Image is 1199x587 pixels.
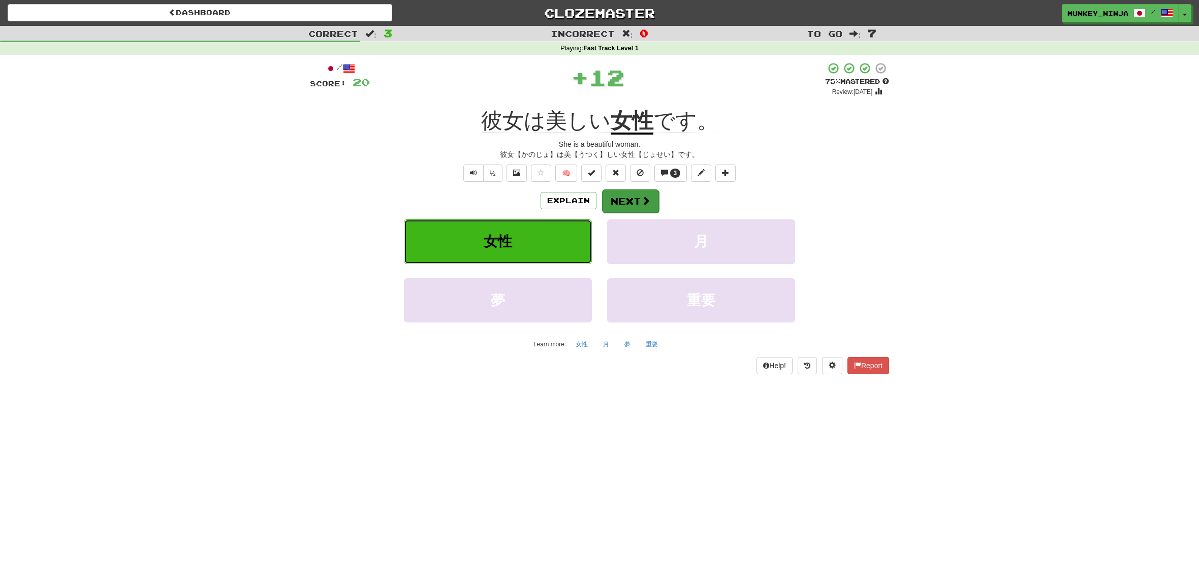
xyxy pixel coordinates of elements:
button: 重要 [640,337,664,352]
button: Help! [756,357,793,374]
button: 夢 [619,337,636,352]
a: Clozemaster [407,4,792,22]
span: 20 [353,76,370,88]
button: Play sentence audio (ctl+space) [463,165,484,182]
span: Score: [310,79,346,88]
a: munkey_ninja / [1062,4,1179,22]
button: 🧠 [555,165,577,182]
button: 月 [607,219,795,264]
span: Correct [308,28,358,39]
span: Incorrect [551,28,615,39]
span: munkey_ninja [1067,9,1128,18]
div: Mastered [825,77,889,86]
div: Text-to-speech controls [461,165,502,182]
small: Learn more: [533,341,566,348]
span: 夢 [491,292,505,308]
button: 夢 [404,278,592,322]
span: To go [807,28,842,39]
strong: Fast Track Level 1 [583,45,639,52]
span: 3 [674,170,677,177]
small: Review: [DATE] [832,88,873,95]
button: 女性 [404,219,592,264]
a: Dashboard [8,4,392,21]
button: 女性 [570,337,593,352]
span: : [849,29,861,38]
button: Edit sentence (alt+d) [691,165,711,182]
span: 月 [694,234,708,249]
button: Report [847,357,889,374]
button: Show image (alt+x) [507,165,527,182]
div: She is a beautiful woman. [310,139,889,149]
div: / [310,62,370,75]
span: です。 [653,109,718,133]
span: 3 [384,27,392,39]
button: Round history (alt+y) [798,357,817,374]
button: Reset to 0% Mastered (alt+r) [606,165,626,182]
button: 月 [597,337,615,352]
div: 彼女【かのじょ】は美【うつく】しい女性【じょせい】です。 [310,149,889,159]
span: 彼女は美しい [481,109,611,133]
span: / [1151,8,1156,15]
button: Next [602,189,659,213]
span: 0 [640,27,648,39]
span: : [365,29,376,38]
span: + [571,62,589,92]
button: ½ [483,165,502,182]
button: 3 [654,165,687,182]
button: Set this sentence to 100% Mastered (alt+m) [581,165,602,182]
span: 7 [868,27,876,39]
u: 女性 [611,109,653,135]
button: Add to collection (alt+a) [715,165,736,182]
span: 重要 [687,292,715,308]
span: : [622,29,633,38]
button: 重要 [607,278,795,322]
button: Favorite sentence (alt+f) [531,165,551,182]
span: 12 [589,64,624,90]
button: Ignore sentence (alt+i) [630,165,650,182]
span: 75 % [825,77,840,85]
span: 女性 [484,234,512,249]
button: Explain [541,192,596,209]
